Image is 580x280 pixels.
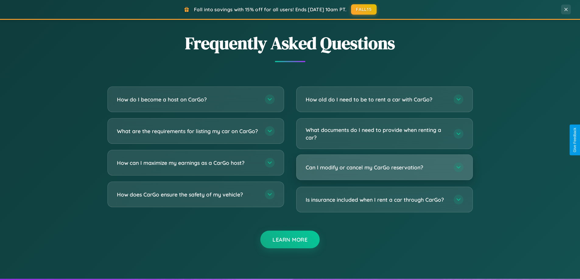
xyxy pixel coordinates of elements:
h3: How do I become a host on CarGo? [117,96,259,103]
h3: What are the requirements for listing my car on CarGo? [117,127,259,135]
span: Fall into savings with 15% off for all users! Ends [DATE] 10am PT. [194,6,346,12]
h2: Frequently Asked Questions [107,31,473,55]
h3: How can I maximize my earnings as a CarGo host? [117,159,259,167]
button: Learn More [260,231,320,248]
h3: How old do I need to be to rent a car with CarGo? [306,96,448,103]
button: FALL15 [351,4,377,15]
h3: Is insurance included when I rent a car through CarGo? [306,196,448,204]
h3: Can I modify or cancel my CarGo reservation? [306,164,448,171]
h3: What documents do I need to provide when renting a car? [306,126,448,141]
div: Give Feedback [573,128,577,152]
h3: How does CarGo ensure the safety of my vehicle? [117,191,259,198]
